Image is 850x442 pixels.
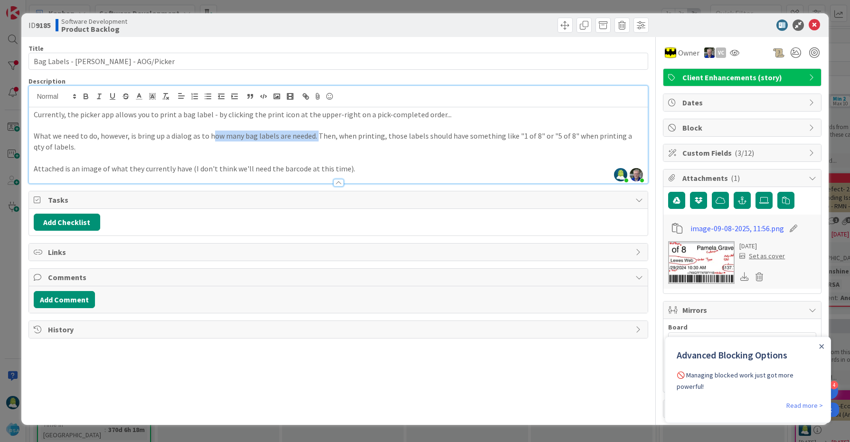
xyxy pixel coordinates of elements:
p: What we need to do, however, is bring up a dialog as to how many bag labels are needed. Then, whe... [34,131,643,152]
span: Select... [673,334,795,348]
span: Attachments [682,172,804,184]
span: Support [20,1,43,13]
span: Description [28,77,66,85]
img: RT [704,47,715,58]
div: Set as cover [739,251,785,261]
a: image-09-08-2025, 11:56.png [690,223,784,234]
span: Tasks [48,194,631,206]
span: History [48,324,631,335]
span: Mirrors [682,304,804,316]
img: 9GAUrBiqBQjGU3wh2YkzPMiYBAFwkOGi.jpeg [614,168,627,181]
span: Board [668,324,688,330]
div: 4 [830,381,838,389]
span: Client Enhancements (story) [682,72,804,83]
span: Links [48,246,631,258]
span: Dates [682,97,804,108]
button: Add Comment [34,291,95,308]
span: ( 3/12 ) [735,148,754,158]
img: dsmZLUnTuYFdi5hULXkO8aZPw2wmkwfK.jpg [630,168,643,181]
div: Download [739,271,750,283]
span: Custom Fields [682,147,804,159]
p: Currently, the picker app allows you to print a bag label - by clicking the print icon at the upp... [34,109,643,120]
div: [DATE] [739,241,785,251]
span: Comments [48,272,631,283]
img: AC [665,47,676,58]
p: Attached is an image of what they currently have (I don't think we'll need the barcode at this ti... [34,163,643,174]
iframe: UserGuiding Product Updates Slide Out [665,337,831,423]
span: Block [682,122,804,133]
span: ( 1 ) [731,173,740,183]
span: Owner [678,47,699,58]
div: VC [716,47,726,58]
button: Add Checklist [34,214,100,231]
input: type card name here... [28,53,649,70]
